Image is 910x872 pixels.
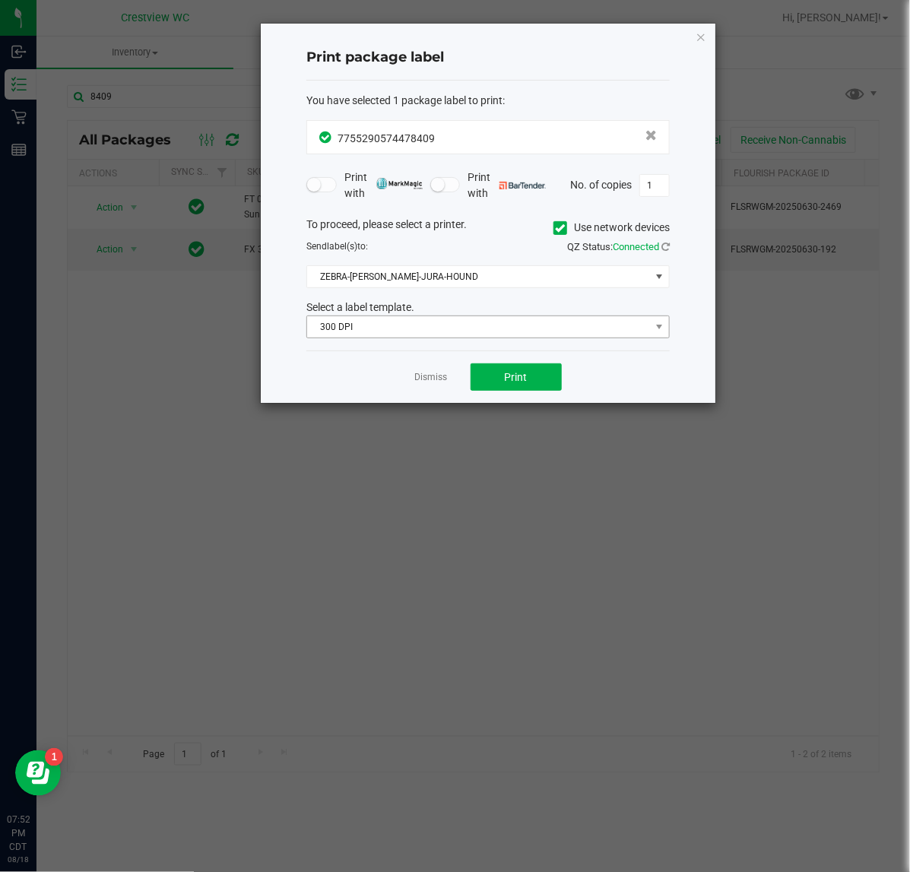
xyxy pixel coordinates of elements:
span: Send to: [306,241,368,252]
span: ZEBRA-[PERSON_NAME]-JURA-HOUND [307,266,650,287]
span: Print [505,371,528,383]
span: QZ Status: [567,241,670,252]
iframe: Resource center [15,750,61,796]
img: bartender.png [499,182,546,189]
h4: Print package label [306,48,670,68]
span: Print with [468,170,546,201]
span: In Sync [319,129,334,145]
span: You have selected 1 package label to print [306,94,503,106]
span: 7755290574478409 [338,132,435,144]
img: mark_magic_cybra.png [376,178,423,189]
span: No. of copies [570,178,632,190]
div: : [306,93,670,109]
span: Connected [613,241,659,252]
div: Select a label template. [295,300,681,316]
span: 300 DPI [307,316,650,338]
span: label(s) [327,241,357,252]
span: Print with [344,170,423,201]
div: To proceed, please select a printer. [295,217,681,239]
a: Dismiss [415,371,448,384]
iframe: Resource center unread badge [45,748,63,766]
button: Print [471,363,562,391]
label: Use network devices [553,220,670,236]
